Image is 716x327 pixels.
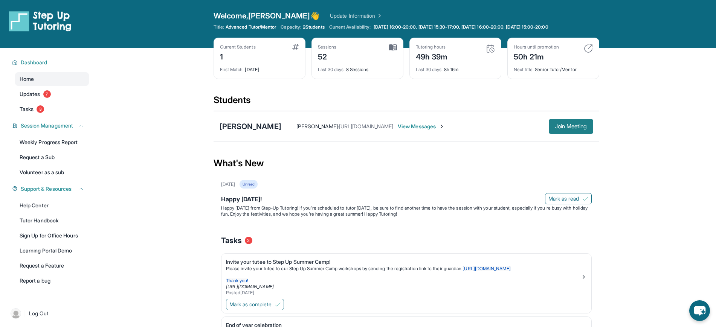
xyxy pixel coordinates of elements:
[226,266,581,272] p: Please invite your tutee to our Step Up Summer Camp workshops by sending the registration link to...
[15,135,89,149] a: Weekly Progress Report
[389,44,397,51] img: card
[9,11,72,32] img: logo
[514,67,534,72] span: Next title :
[416,62,495,73] div: 8h 16m
[318,67,345,72] span: Last 30 days :
[514,50,559,62] div: 50h 21m
[226,278,249,283] span: Thank you!
[318,44,337,50] div: Sessions
[226,24,276,30] span: Advanced Tutor/Mentor
[416,44,448,50] div: Tutoring hours
[24,309,26,318] span: |
[221,235,242,246] span: Tasks
[43,90,51,98] span: 7
[221,254,591,297] a: Invite your tutee to Step Up Summer Camp!Please invite your tutee to our Step Up Summer Camp work...
[229,301,272,308] span: Mark as complete
[226,290,581,296] div: Posted [DATE]
[416,67,443,72] span: Last 30 days :
[37,105,44,113] span: 3
[318,50,337,62] div: 52
[514,44,559,50] div: Hours until promotion
[226,258,581,266] div: Invite your tutee to Step Up Summer Camp!
[15,199,89,212] a: Help Center
[15,244,89,257] a: Learning Portal Demo
[339,123,393,129] span: [URL][DOMAIN_NAME]
[689,300,710,321] button: chat-button
[220,62,299,73] div: [DATE]
[214,11,320,21] span: Welcome, [PERSON_NAME] 👋
[21,185,72,193] span: Support & Resources
[20,75,34,83] span: Home
[15,87,89,101] a: Updates7
[318,62,397,73] div: 8 Sessions
[214,24,224,30] span: Title:
[220,44,256,50] div: Current Students
[240,180,258,189] div: Unread
[584,44,593,53] img: card
[416,50,448,62] div: 49h 39m
[15,151,89,164] a: Request a Sub
[582,196,588,202] img: Mark as read
[330,12,383,20] a: Update Information
[296,123,339,129] span: [PERSON_NAME] :
[329,24,371,30] span: Current Availability:
[15,274,89,287] a: Report a bug
[245,237,252,244] span: 3
[220,50,256,62] div: 1
[15,214,89,227] a: Tutor Handbook
[21,122,73,129] span: Session Management
[374,24,548,30] span: [DATE] 16:00-20:00, [DATE] 15:30-17:00, [DATE] 16:00-20:00, [DATE] 15:00-20:00
[514,62,593,73] div: Senior Tutor/Mentor
[221,181,235,187] div: [DATE]
[15,72,89,86] a: Home
[15,259,89,272] a: Request a Feature
[15,229,89,242] a: Sign Up for Office Hours
[398,123,445,130] span: View Messages
[549,119,593,134] button: Join Meeting
[11,308,21,319] img: user-img
[220,121,281,132] div: [PERSON_NAME]
[18,185,84,193] button: Support & Resources
[8,305,89,322] a: |Log Out
[545,193,592,204] button: Mark as read
[221,205,592,217] p: Happy [DATE] from Step-Up Tutoring! If you're scheduled to tutor [DATE], be sure to find another ...
[18,122,84,129] button: Session Management
[226,284,274,289] a: [URL][DOMAIN_NAME]
[220,67,244,72] span: First Match :
[18,59,84,66] button: Dashboard
[275,301,281,307] img: Mark as complete
[29,310,49,317] span: Log Out
[15,166,89,179] a: Volunteer as a sub
[214,94,599,111] div: Students
[548,195,579,202] span: Mark as read
[372,24,550,30] a: [DATE] 16:00-20:00, [DATE] 15:30-17:00, [DATE] 16:00-20:00, [DATE] 15:00-20:00
[15,102,89,116] a: Tasks3
[214,147,599,180] div: What's New
[463,266,510,271] a: [URL][DOMAIN_NAME]
[21,59,47,66] span: Dashboard
[439,123,445,129] img: Chevron-Right
[292,44,299,50] img: card
[20,90,40,98] span: Updates
[221,195,592,205] div: Happy [DATE]!
[20,105,34,113] span: Tasks
[226,299,284,310] button: Mark as complete
[486,44,495,53] img: card
[303,24,325,30] span: 2 Students
[281,24,301,30] span: Capacity:
[375,12,383,20] img: Chevron Right
[555,124,587,129] span: Join Meeting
